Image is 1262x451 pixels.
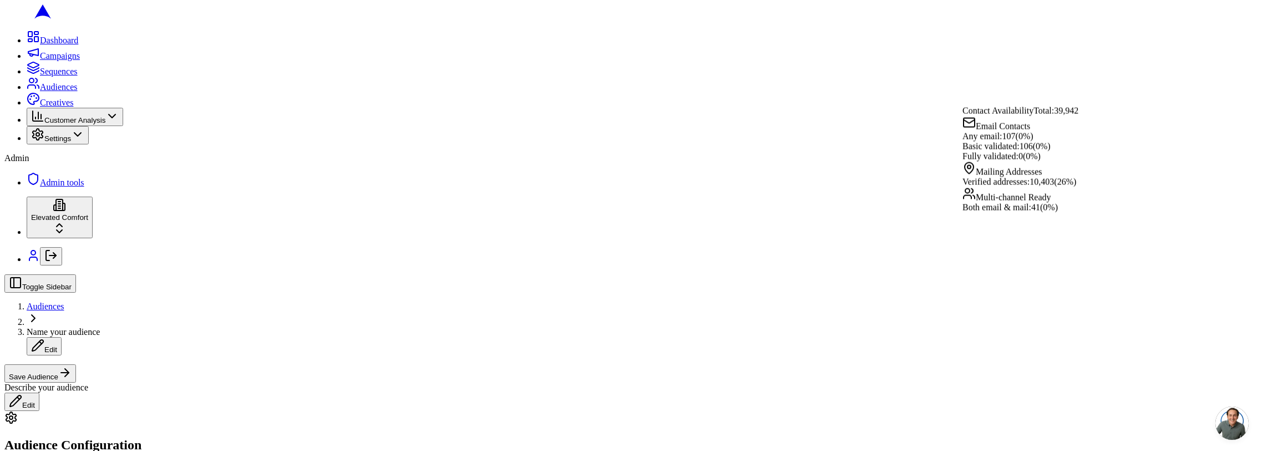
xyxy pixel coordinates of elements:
[1033,106,1078,116] span: Total: 39,942
[40,82,78,92] span: Audiences
[962,132,1002,141] span: Any email:
[27,108,123,126] button: Customer Analysis
[27,36,78,45] a: Dashboard
[962,177,1030,187] span: Verified addresses:
[962,152,1018,161] span: Fully validated:
[4,302,1258,355] nav: breadcrumb
[40,98,73,107] span: Creatives
[1030,177,1076,187] span: 10,403 ( 26 %)
[27,126,89,144] button: Settings
[27,178,84,187] a: Admin tools
[1018,152,1041,161] span: 0 ( 0 %)
[962,203,1031,212] span: Both email & mail:
[27,197,93,238] button: Elevated Comfort
[1031,203,1058,212] span: 41 ( 0 %)
[976,122,1030,131] span: Email Contacts
[31,213,88,222] span: Elevated Comfort
[4,274,76,293] button: Toggle Sidebar
[27,302,64,311] a: Audiences
[40,67,78,76] span: Sequences
[22,283,72,291] span: Toggle Sidebar
[27,98,73,107] a: Creatives
[27,67,78,76] a: Sequences
[976,167,1042,177] span: Mailing Addresses
[44,116,105,124] span: Customer Analysis
[22,401,35,409] span: Edit
[976,193,1051,202] span: Multi-channel Ready
[4,393,39,411] button: Edit
[4,364,76,383] button: Save Audience
[40,178,84,187] span: Admin tools
[40,36,78,45] span: Dashboard
[44,134,71,143] span: Settings
[40,51,80,61] span: Campaigns
[27,327,100,337] span: Name your audience
[4,383,88,392] span: Describe your audience
[1002,132,1033,141] span: 107 ( 0 %)
[1020,142,1051,151] span: 106 ( 0 %)
[40,247,62,265] button: Log out
[27,337,62,355] button: Edit
[27,82,78,92] a: Audiences
[4,153,1258,163] div: Admin
[962,142,1020,151] span: Basic validated:
[962,106,1033,116] span: Contact Availability
[1215,407,1249,440] a: Open chat
[27,51,80,61] a: Campaigns
[44,345,57,354] span: Edit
